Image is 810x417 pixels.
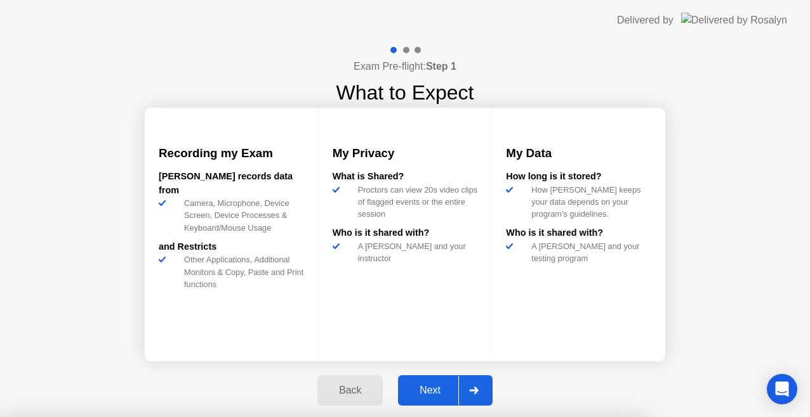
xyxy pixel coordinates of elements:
div: Open Intercom Messenger [767,374,797,404]
h1: What to Expect [336,77,474,108]
div: Who is it shared with? [506,226,651,240]
div: How long is it stored? [506,170,651,184]
div: Camera, Microphone, Device Screen, Device Processes & Keyboard/Mouse Usage [179,197,304,234]
h3: Recording my Exam [159,144,304,162]
h4: Exam Pre-flight: [354,59,456,74]
div: How [PERSON_NAME] keeps your data depends on your program’s guidelines. [526,184,651,221]
div: Proctors can view 20s video clips of flagged events or the entire session [353,184,478,221]
div: Back [321,385,379,396]
div: Next [402,385,458,396]
div: [PERSON_NAME] records data from [159,170,304,197]
b: Step 1 [426,61,456,72]
div: A [PERSON_NAME] and your testing program [526,240,651,264]
div: Who is it shared with? [333,226,478,240]
h3: My Data [506,144,651,162]
div: and Restricts [159,240,304,254]
img: Delivered by Rosalyn [681,13,787,27]
div: A [PERSON_NAME] and your instructor [353,240,478,264]
div: Delivered by [617,13,674,28]
h3: My Privacy [333,144,478,162]
div: Other Applications, Additional Monitors & Copy, Paste and Print functions [179,253,304,290]
div: What is Shared? [333,170,478,184]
